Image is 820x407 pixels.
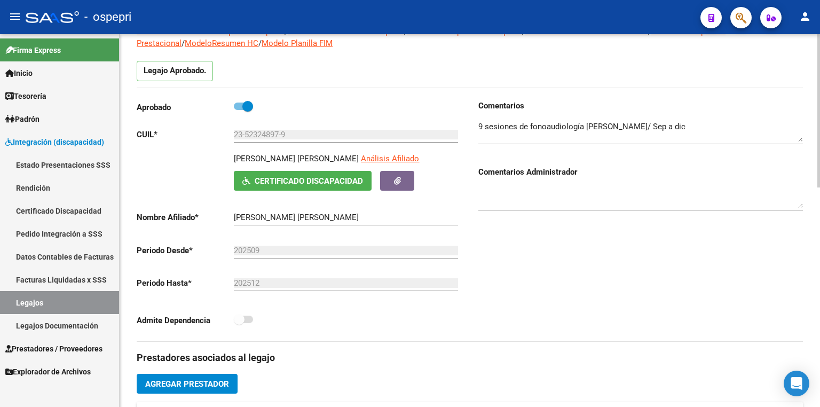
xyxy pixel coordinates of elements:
[137,350,803,365] h3: Prestadores asociados al legajo
[137,277,234,289] p: Periodo Hasta
[137,129,234,140] p: CUIL
[5,67,33,79] span: Inicio
[234,153,359,165] p: [PERSON_NAME] [PERSON_NAME]
[185,38,258,48] a: ModeloResumen HC
[234,171,372,191] button: Certificado Discapacidad
[361,154,419,163] span: Análisis Afiliado
[5,44,61,56] span: Firma Express
[137,245,234,256] p: Periodo Desde
[784,371,809,396] div: Open Intercom Messenger
[137,212,234,223] p: Nombre Afiliado
[799,10,811,23] mat-icon: person
[5,366,91,378] span: Explorador de Archivos
[478,100,803,112] h3: Comentarios
[84,5,131,29] span: - ospepri
[5,113,40,125] span: Padrón
[137,101,234,113] p: Aprobado
[5,90,46,102] span: Tesorería
[478,166,803,178] h3: Comentarios Administrador
[137,374,238,394] button: Agregar Prestador
[145,379,229,389] span: Agregar Prestador
[9,10,21,23] mat-icon: menu
[137,315,234,326] p: Admite Dependencia
[262,38,333,48] a: Modelo Planilla FIM
[137,61,213,81] p: Legajo Aprobado.
[5,343,102,355] span: Prestadores / Proveedores
[255,176,363,186] span: Certificado Discapacidad
[5,136,104,148] span: Integración (discapacidad)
